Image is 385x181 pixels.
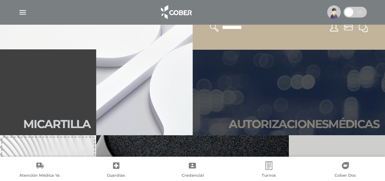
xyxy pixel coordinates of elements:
span: Cober Doc [335,173,356,179]
a: Credencial [154,161,231,180]
a: Atención Médica Ya [1,161,78,180]
span: Credencial [181,173,203,179]
span: Atención Médica Ya [19,173,60,179]
a: Guardias [78,161,154,180]
img: logo_cober_home-white.png [157,4,194,21]
img: Cober_menu-lines-white.svg [18,8,27,17]
span: Turnos [262,173,276,179]
img: profile-placeholder.svg [327,5,341,19]
a: Cober Doc [307,161,384,180]
a: Turnos [231,161,307,180]
h2: Autori zaciones médicas [229,117,379,131]
span: Guardias [107,173,125,179]
h2: Mi car tilla [23,117,90,131]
